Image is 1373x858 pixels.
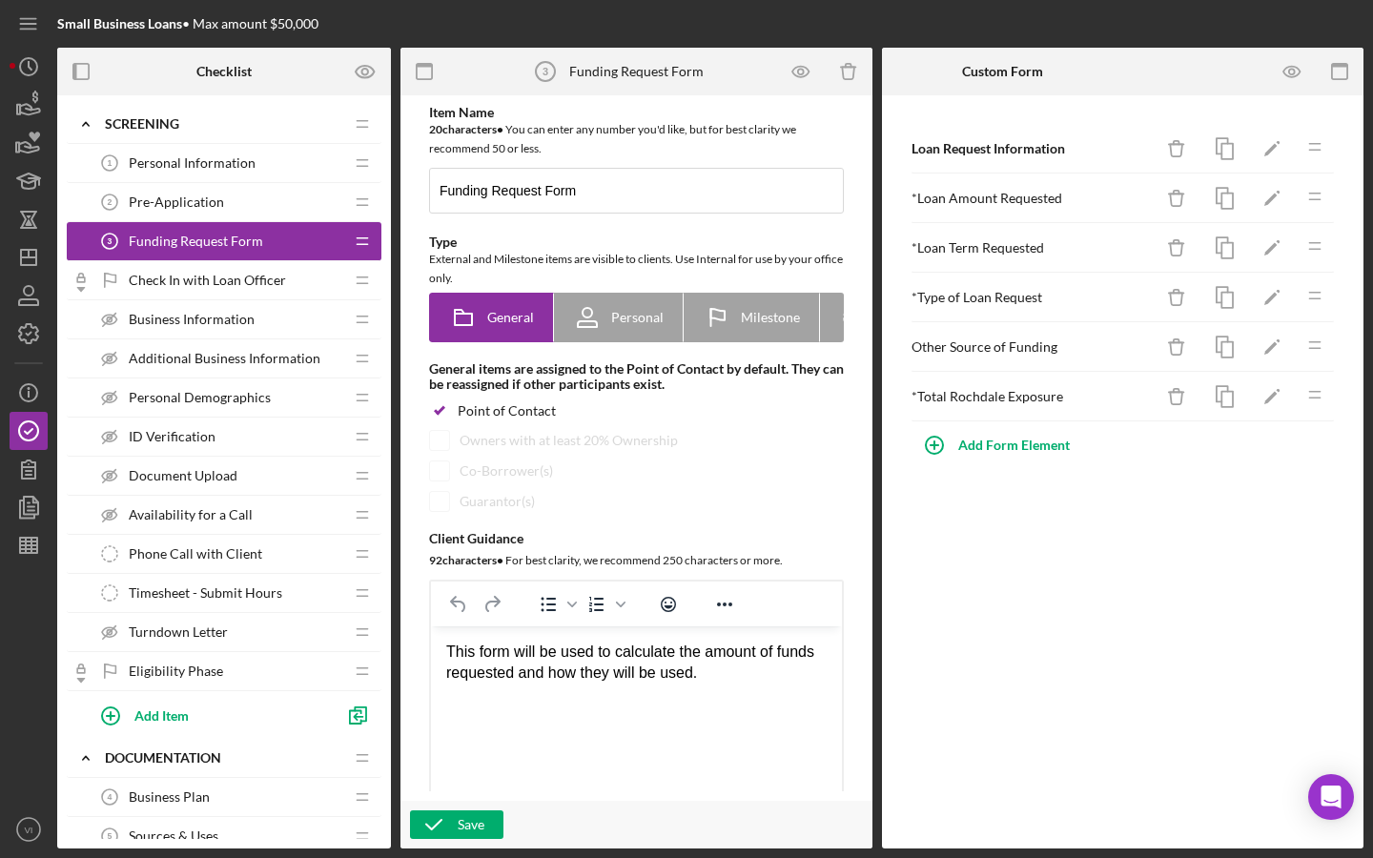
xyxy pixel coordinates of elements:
[105,116,343,132] div: Screening
[611,310,664,325] span: Personal
[741,310,800,325] span: Milestone
[912,389,1153,404] div: * Total Rochdale Exposure
[460,463,553,479] div: Co-Borrower(s)
[108,197,113,207] tspan: 2
[962,64,1043,79] b: Custom Form
[429,105,844,120] div: Item Name
[458,403,556,419] div: Point of Contact
[129,194,224,210] span: Pre-Application
[569,64,704,79] div: Funding Request Form
[129,273,286,288] span: Check In with Loan Officer
[108,158,113,168] tspan: 1
[57,15,182,31] b: Small Business Loans
[912,339,1153,355] div: Other Source of Funding
[129,789,210,805] span: Business Plan
[129,390,271,405] span: Personal Demographics
[429,235,844,250] div: Type
[129,624,228,640] span: Turndown Letter
[108,831,113,841] tspan: 5
[460,494,535,509] div: Guarantor(s)
[581,591,628,618] div: Numbered list
[476,591,508,618] button: Redo
[129,507,253,522] span: Availability for a Call
[410,810,503,839] button: Save
[429,551,844,570] div: For best clarity, we recommend 250 characters or more.
[108,236,113,246] tspan: 3
[86,696,334,734] button: Add Item
[543,66,548,77] tspan: 3
[958,426,1070,464] div: Add Form Element
[429,531,844,546] div: Client Guidance
[460,433,678,448] div: Owners with at least 20% Ownership
[429,361,844,392] div: General items are assigned to the Point of Contact by default. They can be reassigned if other pa...
[105,750,343,766] div: Documentation
[487,310,534,325] span: General
[129,429,215,444] span: ID Verification
[429,553,503,567] b: 92 character s •
[129,351,320,366] span: Additional Business Information
[108,792,113,802] tspan: 4
[532,591,580,618] div: Bullet list
[10,810,48,848] button: VI
[24,825,32,835] text: VI
[57,16,318,31] div: • Max amount $50,000
[129,312,255,327] span: Business Information
[129,155,256,171] span: Personal Information
[912,290,1153,305] div: * Type of Loan Request
[911,426,1089,464] button: Add Form Element
[431,626,842,840] iframe: Rich Text Area
[196,64,252,79] b: Checklist
[134,697,189,733] div: Add Item
[129,546,262,562] span: Phone Call with Client
[458,810,484,839] div: Save
[429,122,503,136] b: 20 character s •
[912,240,1153,255] div: * Loan Term Requested
[429,120,844,158] div: You can enter any number you'd like, but for best clarity we recommend 50 or less.
[1308,774,1354,820] div: Open Intercom Messenger
[442,591,475,618] button: Undo
[912,140,1065,156] b: Loan Request Information
[129,468,237,483] span: Document Upload
[129,664,223,679] span: Eligibility Phase
[129,828,218,844] span: Sources & Uses
[129,585,282,601] span: Timesheet - Submit Hours
[708,591,741,618] button: Reveal or hide additional toolbar items
[652,591,685,618] button: Emojis
[429,250,844,288] div: External and Milestone items are visible to clients. Use Internal for use by your office only.
[912,191,1153,206] div: * Loan Amount Requested
[129,234,263,249] span: Funding Request Form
